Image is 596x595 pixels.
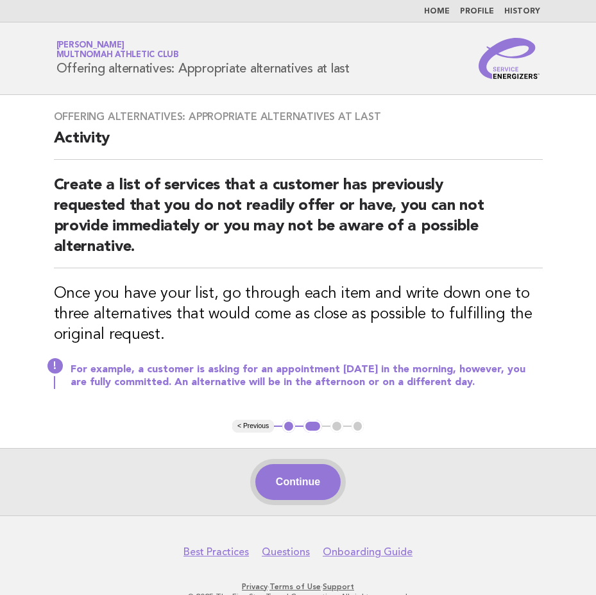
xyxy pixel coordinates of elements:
button: 1 [282,420,295,433]
a: Home [424,8,450,15]
h1: Offering alternatives: Appropriate alternatives at last [56,42,350,75]
a: Support [323,582,354,591]
a: Onboarding Guide [323,546,413,558]
h2: Create a list of services that a customer has previously requested that you do not readily offer ... [54,175,543,268]
button: 2 [303,420,322,433]
span: Multnomah Athletic Club [56,51,179,60]
p: For example, a customer is asking for an appointment [DATE] in the morning, however, you are full... [71,363,543,389]
a: Questions [262,546,310,558]
p: · · [18,582,578,592]
a: History [504,8,540,15]
h2: Activity [54,128,543,160]
a: Profile [460,8,494,15]
img: Service Energizers [479,38,540,79]
a: Best Practices [183,546,249,558]
a: Terms of Use [269,582,321,591]
h3: Offering alternatives: Appropriate alternatives at last [54,110,543,123]
button: Continue [255,464,341,500]
a: [PERSON_NAME]Multnomah Athletic Club [56,41,179,59]
h3: Once you have your list, go through each item and write down one to three alternatives that would... [54,284,543,345]
button: < Previous [232,420,274,433]
a: Privacy [242,582,268,591]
